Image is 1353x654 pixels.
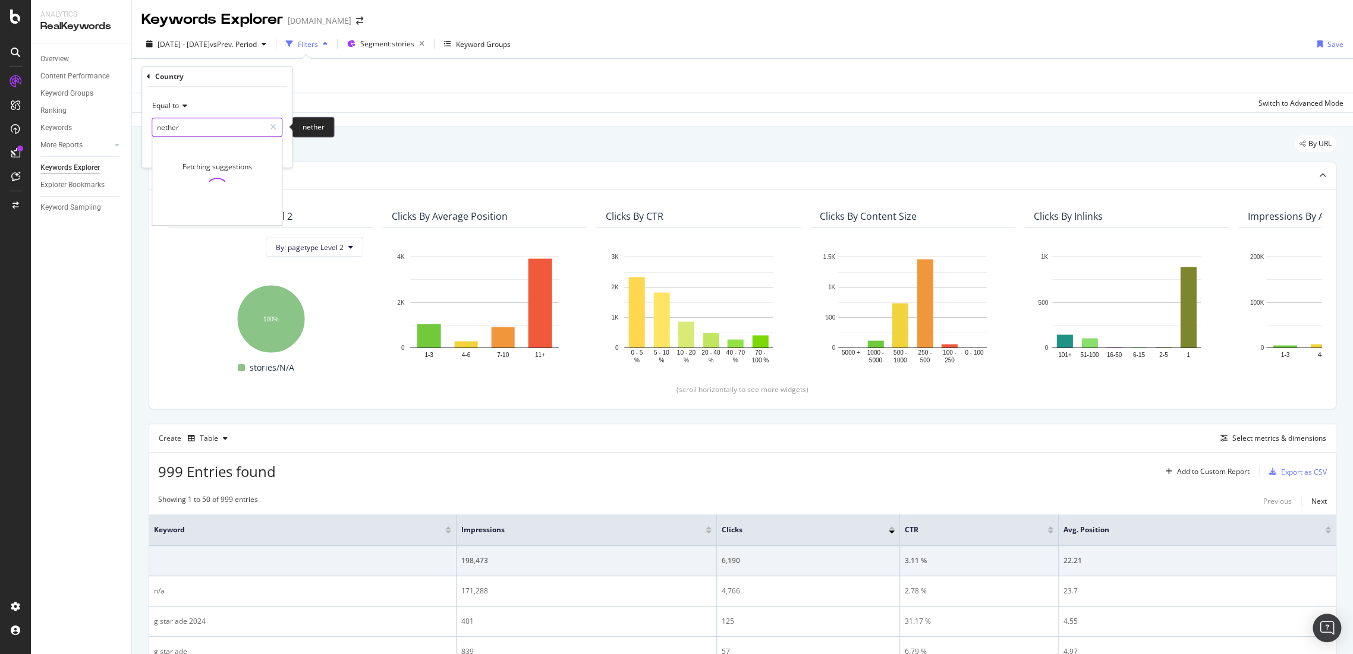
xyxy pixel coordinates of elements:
[659,357,664,364] text: %
[1264,462,1327,481] button: Export as CSV
[342,34,429,53] button: Segment:stories
[1313,34,1343,53] button: Save
[677,350,696,356] text: 10 - 20
[141,34,271,53] button: [DATE] - [DATE]vsPrev. Period
[147,146,184,158] button: Cancel
[752,357,769,364] text: 100 %
[40,70,123,83] a: Content Performance
[820,251,1005,365] svg: A chart.
[288,15,351,27] div: [DOMAIN_NAME]
[159,429,232,448] div: Create
[40,87,123,100] a: Keyword Groups
[397,299,405,306] text: 2K
[292,116,335,137] div: nether
[1308,140,1332,147] span: By URL
[918,350,932,356] text: 250 -
[276,242,344,252] span: By: pagetype Level 2
[893,350,907,356] text: 500 -
[40,122,72,134] div: Keywords
[867,350,884,356] text: 1000 -
[1263,496,1292,506] div: Previous
[1177,468,1250,475] div: Add to Custom Report
[461,616,712,627] div: 401
[200,435,218,442] div: Table
[1250,254,1264,260] text: 200K
[654,350,669,356] text: 5 - 10
[828,284,836,290] text: 1K
[40,179,123,191] a: Explorer Bookmarks
[1063,616,1331,627] div: 4.55
[1281,467,1327,477] div: Export as CSV
[392,210,508,222] div: Clicks By Average Position
[40,162,123,174] a: Keywords Explorer
[1280,352,1289,358] text: 1-3
[40,53,69,65] div: Overview
[1254,93,1343,112] button: Switch to Advanced Mode
[456,39,511,49] div: Keyword Groups
[158,494,258,508] div: Showing 1 to 50 of 999 entries
[701,350,720,356] text: 20 - 40
[905,555,1053,566] div: 3.11 %
[163,384,1321,394] div: (scroll horizontally to see more widgets)
[1106,352,1122,358] text: 16-50
[869,357,883,364] text: 5000
[424,352,433,358] text: 1-3
[611,284,619,290] text: 2K
[40,122,123,134] a: Keywords
[945,357,955,364] text: 250
[40,139,111,151] a: More Reports
[1063,586,1331,596] div: 23.7
[684,357,689,364] text: %
[755,350,765,356] text: 70 -
[461,555,712,566] div: 198,473
[905,586,1053,596] div: 2.78 %
[155,71,184,81] div: Country
[1034,210,1103,222] div: Clicks By Inlinks
[1258,98,1343,108] div: Switch to Advanced Mode
[158,462,276,481] span: 999 Entries found
[462,352,471,358] text: 4-6
[1313,614,1341,642] div: Open Intercom Messenger
[825,314,835,321] text: 500
[1159,352,1168,358] text: 2-5
[250,361,294,375] span: stories/N/A
[40,139,83,151] div: More Reports
[263,316,279,323] text: 100%
[40,162,100,174] div: Keywords Explorer
[1058,352,1072,358] text: 101+
[1034,251,1219,365] svg: A chart.
[1080,352,1099,358] text: 51-100
[722,525,871,535] span: Clicks
[611,314,619,321] text: 1K
[943,350,956,356] text: 100 -
[1232,433,1326,443] div: Select metrics & dimensions
[606,251,791,365] svg: A chart.
[40,201,101,214] div: Keyword Sampling
[154,525,427,535] span: Keyword
[842,350,860,356] text: 5000 +
[722,616,895,627] div: 125
[823,254,835,260] text: 1.5K
[606,210,663,222] div: Clicks By CTR
[535,352,545,358] text: 11+
[356,17,363,25] div: arrow-right-arrow-left
[392,251,577,365] div: A chart.
[40,20,122,33] div: RealKeywords
[965,350,984,356] text: 0 - 100
[397,254,405,260] text: 4K
[1187,352,1190,358] text: 1
[158,39,210,49] span: [DATE] - [DATE]
[178,279,363,355] svg: A chart.
[281,34,332,53] button: Filters
[183,162,252,172] div: Fetching suggestions
[461,525,688,535] span: Impressions
[141,10,283,30] div: Keywords Explorer
[733,357,738,364] text: %
[726,350,745,356] text: 40 - 70
[1327,39,1343,49] div: Save
[905,616,1053,627] div: 31.17 %
[401,345,405,351] text: 0
[1044,345,1048,351] text: 0
[820,210,917,222] div: Clicks By Content Size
